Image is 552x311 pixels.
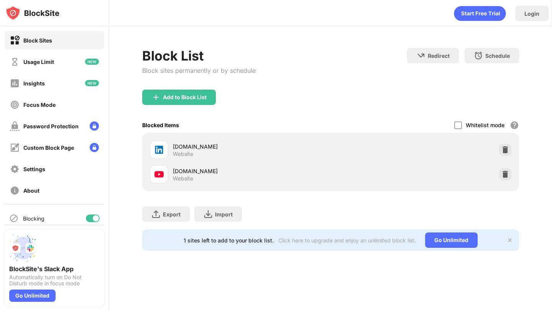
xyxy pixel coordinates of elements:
div: Click here to upgrade and enjoy an unlimited block list. [278,237,416,244]
div: Import [215,211,233,218]
img: new-icon.svg [85,80,99,86]
div: Automatically turn on Do Not Disturb mode in focus mode [9,274,100,286]
img: logo-blocksite.svg [5,5,59,21]
div: BlockSite's Slack App [9,265,100,273]
div: Blocking [23,215,44,222]
img: x-button.svg [507,237,513,243]
div: [DOMAIN_NAME] [173,167,330,175]
img: push-slack.svg [9,234,37,262]
div: Schedule [485,52,510,59]
div: Go Unlimited [9,290,56,302]
img: lock-menu.svg [90,121,99,131]
img: about-off.svg [10,186,20,195]
img: settings-off.svg [10,164,20,174]
img: customize-block-page-off.svg [10,143,20,152]
img: new-icon.svg [85,59,99,65]
div: 1 sites left to add to your block list. [184,237,274,244]
img: block-on.svg [10,36,20,45]
img: favicons [154,145,164,154]
div: Login [524,10,539,17]
div: Block Sites [23,37,52,44]
img: blocking-icon.svg [9,214,18,223]
div: Whitelist mode [466,122,504,128]
div: Settings [23,166,45,172]
img: password-protection-off.svg [10,121,20,131]
div: Password Protection [23,123,79,129]
img: time-usage-off.svg [10,57,20,67]
div: Export [163,211,181,218]
div: Block List [142,48,256,64]
div: Insights [23,80,45,87]
div: Focus Mode [23,101,56,108]
div: Go Unlimited [425,232,478,248]
div: Custom Block Page [23,144,74,151]
img: insights-off.svg [10,79,20,88]
div: Website [173,151,193,157]
div: About [23,187,39,194]
div: Usage Limit [23,59,54,65]
div: animation [454,6,506,21]
div: Redirect [428,52,450,59]
img: focus-off.svg [10,100,20,110]
div: [DOMAIN_NAME] [173,142,330,151]
div: Block sites permanently or by schedule [142,67,256,74]
div: Add to Block List [163,94,207,100]
img: favicons [154,170,164,179]
div: Blocked Items [142,122,179,128]
div: Website [173,175,193,182]
img: lock-menu.svg [90,143,99,152]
